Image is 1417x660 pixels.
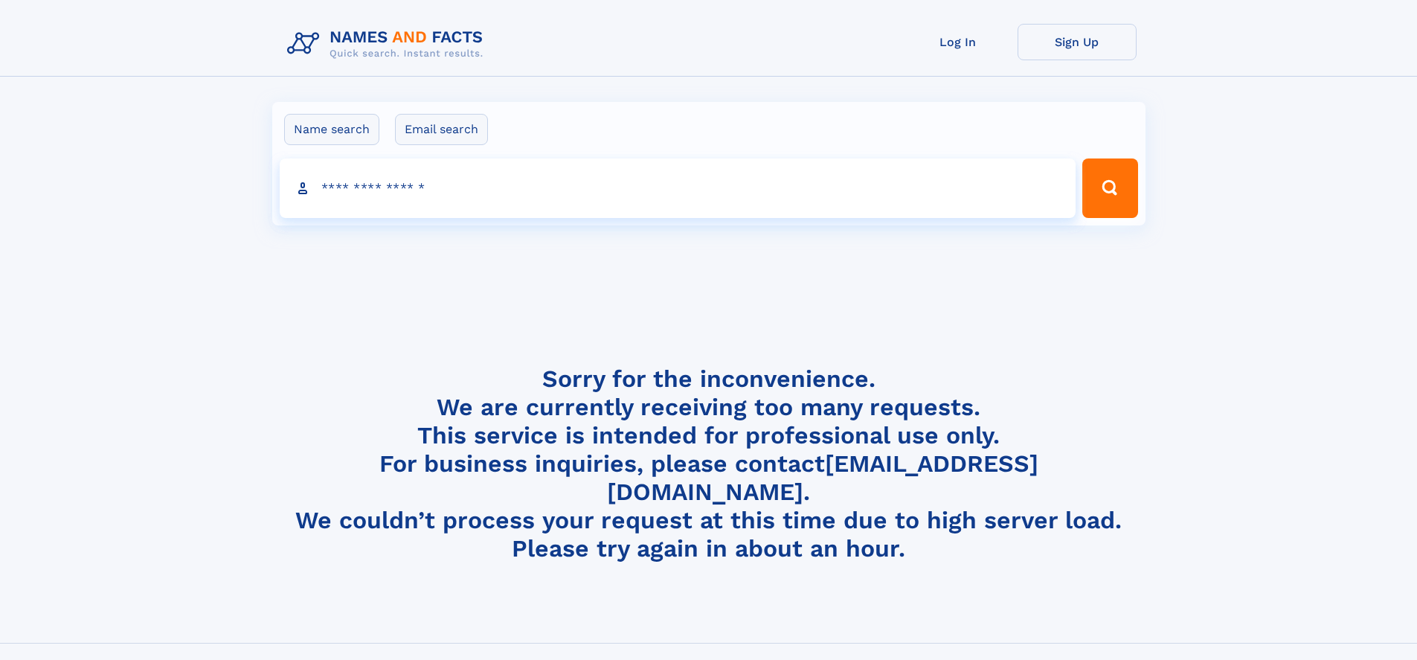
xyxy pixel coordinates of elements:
[284,114,379,145] label: Name search
[1018,24,1137,60] a: Sign Up
[1082,158,1137,218] button: Search Button
[281,24,495,64] img: Logo Names and Facts
[395,114,488,145] label: Email search
[281,365,1137,563] h4: Sorry for the inconvenience. We are currently receiving too many requests. This service is intend...
[607,449,1038,506] a: [EMAIL_ADDRESS][DOMAIN_NAME]
[280,158,1076,218] input: search input
[899,24,1018,60] a: Log In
